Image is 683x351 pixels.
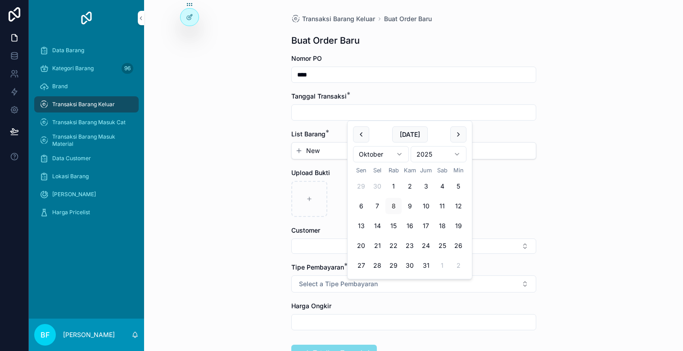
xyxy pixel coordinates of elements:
button: Minggu, 19 Oktober 2025 [450,218,466,234]
button: Sabtu, 11 Oktober 2025 [434,198,450,214]
span: Data Customer [52,155,91,162]
button: Jumat, 3 Oktober 2025 [418,178,434,194]
img: App logo [79,11,94,25]
th: Minggu [450,166,466,175]
button: [DATE] [392,126,428,143]
span: Transaksi Barang Masuk Material [52,133,130,148]
span: Transaksi Barang Masuk Cat [52,119,126,126]
span: Tanggal Transaksi [291,92,347,100]
button: Sabtu, 18 Oktober 2025 [434,218,450,234]
button: Rabu, 15 Oktober 2025 [385,218,402,234]
th: Senin [353,166,369,175]
a: Transaksi Barang Keluar [291,14,375,23]
button: Minggu, 26 Oktober 2025 [450,238,466,254]
span: Data Barang [52,47,84,54]
a: Harga Pricelist [34,204,139,220]
a: Kategori Barang96 [34,60,139,76]
button: Select Button [291,238,536,254]
button: Rabu, 29 Oktober 2025 [385,257,402,274]
a: Transaksi Barang Masuk Material [34,132,139,148]
th: Kamis [402,166,418,175]
button: Senin, 20 Oktober 2025 [353,238,369,254]
button: Senin, 13 Oktober 2025 [353,218,369,234]
a: Buat Order Baru [384,14,432,23]
span: Customer [291,226,320,234]
div: 96 [122,63,133,74]
button: Sabtu, 1 November 2025 [434,257,450,274]
a: Data Barang [34,42,139,58]
span: Select a Tipe Pembayaran [299,279,378,288]
button: Today, Rabu, 8 Oktober 2025 [385,198,402,214]
span: Tipe Pembayaran [291,263,344,271]
button: Senin, 29 September 2025 [353,178,369,194]
button: Minggu, 5 Oktober 2025 [450,178,466,194]
h1: Buat Order Baru [291,34,360,47]
span: Upload Bukti [291,169,330,176]
a: [PERSON_NAME] [34,186,139,202]
button: Rabu, 1 Oktober 2025 [385,178,402,194]
button: Selasa, 30 September 2025 [369,178,385,194]
span: Lokasi Barang [52,173,89,180]
button: Kamis, 9 Oktober 2025 [402,198,418,214]
span: Nomor PO [291,54,322,62]
button: Kamis, 23 Oktober 2025 [402,238,418,254]
button: Sabtu, 25 Oktober 2025 [434,238,450,254]
table: Oktober 2025 [353,166,466,274]
button: Kamis, 30 Oktober 2025 [402,257,418,274]
button: Selasa, 28 Oktober 2025 [369,257,385,274]
th: Selasa [369,166,385,175]
span: Kategori Barang [52,65,94,72]
span: Transaksi Barang Keluar [52,101,115,108]
th: Jumat [418,166,434,175]
p: [PERSON_NAME] [63,330,115,339]
button: Kamis, 2 Oktober 2025 [402,178,418,194]
button: Minggu, 2 November 2025 [450,257,466,274]
button: Selasa, 7 Oktober 2025 [369,198,385,214]
span: Harga Ongkir [291,302,331,310]
button: Jumat, 31 Oktober 2025 [418,257,434,274]
a: Transaksi Barang Masuk Cat [34,114,139,130]
th: Sabtu [434,166,450,175]
button: Rabu, 22 Oktober 2025 [385,238,402,254]
a: Brand [34,78,139,94]
button: New [295,146,532,155]
button: Jumat, 24 Oktober 2025 [418,238,434,254]
span: Transaksi Barang Keluar [302,14,375,23]
span: [PERSON_NAME] [52,191,96,198]
span: New [306,146,320,155]
span: Brand [52,83,68,90]
a: Data Customer [34,150,139,166]
button: Jumat, 17 Oktober 2025 [418,218,434,234]
button: Selasa, 14 Oktober 2025 [369,218,385,234]
th: Rabu [385,166,402,175]
button: Senin, 6 Oktober 2025 [353,198,369,214]
button: Selasa, 21 Oktober 2025 [369,238,385,254]
button: Senin, 27 Oktober 2025 [353,257,369,274]
span: List Barang [291,130,326,138]
button: Sabtu, 4 Oktober 2025 [434,178,450,194]
span: BF [41,329,50,340]
button: Minggu, 12 Oktober 2025 [450,198,466,214]
a: Lokasi Barang [34,168,139,184]
div: scrollable content [29,36,144,232]
a: Transaksi Barang Keluar [34,96,139,112]
button: Kamis, 16 Oktober 2025 [402,218,418,234]
button: Jumat, 10 Oktober 2025 [418,198,434,214]
span: Harga Pricelist [52,209,90,216]
button: Select Button [291,275,536,292]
